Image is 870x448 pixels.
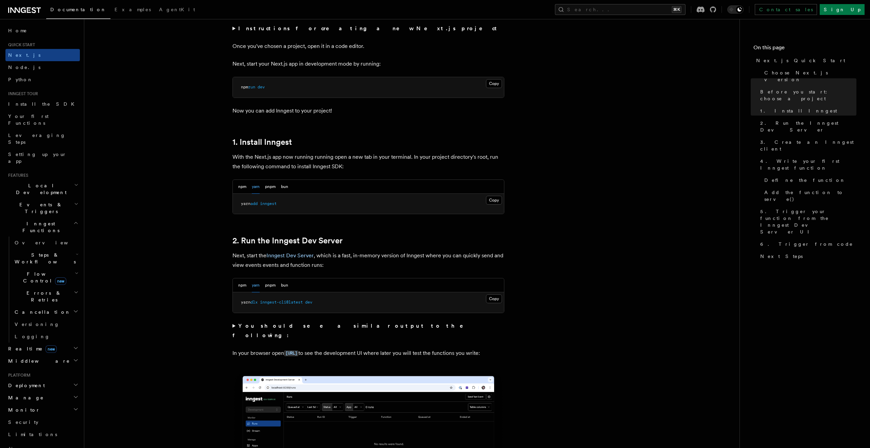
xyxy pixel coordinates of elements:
span: yarn [241,300,250,305]
button: yarn [252,278,260,292]
a: Home [5,24,80,37]
a: Limitations [5,428,80,441]
span: Errors & Retries [12,290,74,303]
span: yarn [241,201,250,206]
button: Search...⌘K [555,4,685,15]
p: With the Next.js app now running running open a new tab in your terminal. In your project directo... [232,152,504,171]
span: Security [8,419,38,425]
button: Events & Triggers [5,199,80,218]
span: Features [5,173,28,178]
span: Middleware [5,358,70,364]
a: 2. Run the Inngest Dev Server [232,236,343,245]
span: run [248,85,255,89]
span: new [55,277,66,285]
button: Toggle dark mode [727,5,744,14]
a: Next.js Quick Start [753,54,856,67]
a: Security [5,416,80,428]
span: Realtime [5,345,57,352]
span: Versioning [15,322,59,327]
span: Logging [15,334,50,339]
button: yarn [252,180,260,194]
a: 2. Run the Inngest Dev Server [758,117,856,136]
a: Define the function [762,174,856,186]
a: 4. Write your first Inngest function [758,155,856,174]
span: Documentation [50,7,106,12]
a: 6. Trigger from code [758,238,856,250]
a: Next.js [5,49,80,61]
button: Realtimenew [5,343,80,355]
button: Copy [486,294,502,303]
button: Cancellation [12,306,80,318]
span: Python [8,77,33,82]
a: Python [5,73,80,86]
span: Next Steps [760,253,803,260]
span: Before you start: choose a project [760,88,856,102]
a: Leveraging Steps [5,129,80,148]
span: Install the SDK [8,101,79,107]
span: Inngest Functions [5,220,73,234]
a: Next Steps [758,250,856,262]
p: Once you've chosen a project, open it in a code editor. [232,41,504,51]
button: Steps & Workflows [12,249,80,268]
span: Cancellation [12,309,71,315]
span: Limitations [8,432,57,437]
button: bun [281,180,288,194]
span: Choose Next.js version [764,69,856,83]
summary: You should see a similar output to the following: [232,321,504,340]
span: Steps & Workflows [12,252,76,265]
a: Add the function to serve() [762,186,856,205]
span: inngest [260,201,277,206]
span: Define the function [764,177,846,184]
span: Next.js Quick Start [756,57,845,64]
button: Copy [486,79,502,88]
span: 5. Trigger your function from the Inngest Dev Server UI [760,208,856,235]
a: Inngest Dev Server [266,252,314,259]
button: bun [281,278,288,292]
a: 5. Trigger your function from the Inngest Dev Server UI [758,205,856,238]
h4: On this page [753,44,856,54]
a: Sign Up [820,4,865,15]
a: 1. Install Inngest [758,105,856,117]
a: Your first Functions [5,110,80,129]
span: Flow Control [12,271,75,284]
span: 6. Trigger from code [760,241,853,247]
a: Overview [12,237,80,249]
a: Versioning [12,318,80,330]
span: Leveraging Steps [8,133,66,145]
p: Next, start your Next.js app in development mode by running: [232,59,504,69]
button: Middleware [5,355,80,367]
span: Home [8,27,27,34]
a: 1. Install Inngest [232,137,292,147]
span: npm [241,85,248,89]
a: 3. Create an Inngest client [758,136,856,155]
span: dlx [250,300,258,305]
div: Inngest Functions [5,237,80,343]
span: inngest-cli@latest [260,300,303,305]
span: Manage [5,394,44,401]
span: Node.js [8,65,40,70]
span: Overview [15,240,85,245]
button: Manage [5,392,80,404]
a: Install the SDK [5,98,80,110]
summary: Instructions for creating a new Next.js project [232,24,504,33]
a: Contact sales [755,4,817,15]
span: Local Development [5,182,74,196]
span: add [250,201,258,206]
button: Deployment [5,379,80,392]
span: 4. Write your first Inngest function [760,158,856,171]
button: Flow Controlnew [12,268,80,287]
a: [URL] [284,350,298,356]
span: dev [305,300,312,305]
span: 3. Create an Inngest client [760,139,856,152]
strong: Instructions for creating a new Next.js project [238,25,500,32]
span: Next.js [8,52,40,58]
button: Inngest Functions [5,218,80,237]
a: Node.js [5,61,80,73]
a: Logging [12,330,80,343]
span: Setting up your app [8,152,67,164]
span: Examples [115,7,151,12]
p: Next, start the , which is a fast, in-memory version of Inngest where you can quickly send and vi... [232,251,504,270]
a: Setting up your app [5,148,80,167]
span: Your first Functions [8,114,49,126]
